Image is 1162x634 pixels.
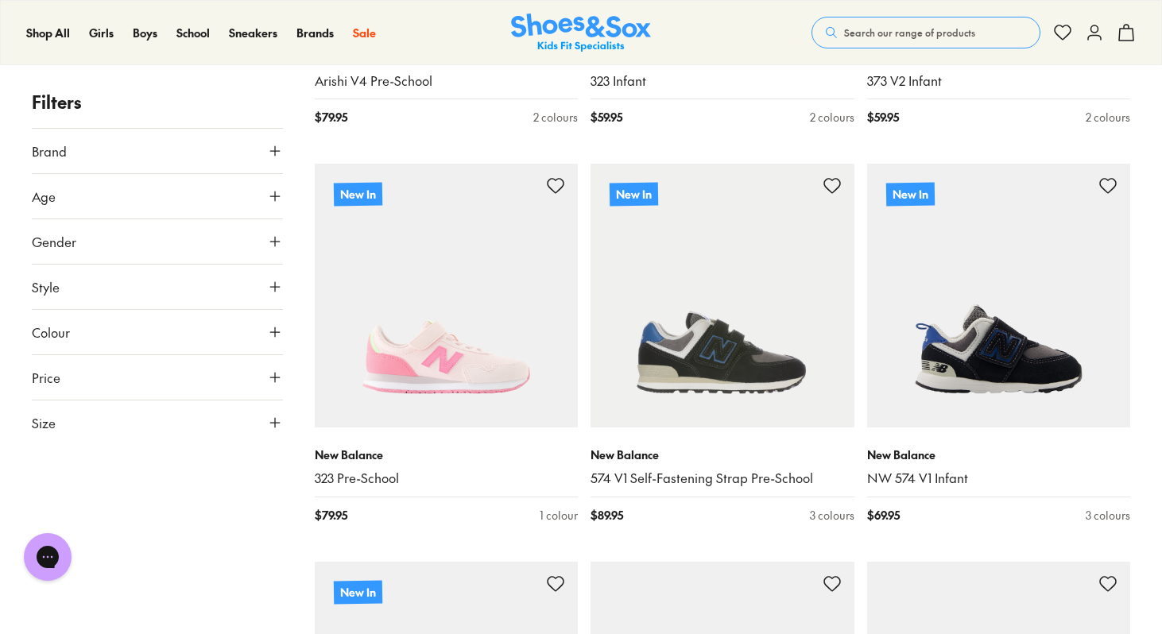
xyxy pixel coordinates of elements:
[296,25,334,41] a: Brands
[810,507,854,524] div: 3 colours
[32,413,56,432] span: Size
[89,25,114,41] a: Girls
[32,232,76,251] span: Gender
[591,72,854,90] a: 323 Infant
[867,470,1131,487] a: NW 574 V1 Infant
[32,174,283,218] button: Age
[315,447,579,463] p: New Balance
[610,183,658,207] p: New In
[26,25,70,41] a: Shop All
[333,580,382,604] p: New In
[333,183,382,207] p: New In
[353,25,376,41] a: Sale
[32,265,283,309] button: Style
[591,447,854,463] p: New Balance
[591,507,623,524] span: $ 89.95
[844,25,975,40] span: Search our range of products
[32,187,56,206] span: Age
[867,447,1131,463] p: New Balance
[32,400,283,445] button: Size
[315,164,579,427] a: New In
[32,310,283,354] button: Colour
[591,164,854,427] a: New In
[32,323,70,342] span: Colour
[591,109,622,126] span: $ 59.95
[867,109,899,126] span: $ 59.95
[315,470,579,487] a: 323 Pre-School
[32,89,283,115] p: Filters
[1086,507,1130,524] div: 3 colours
[810,109,854,126] div: 2 colours
[867,507,900,524] span: $ 69.95
[885,183,934,207] p: New In
[176,25,210,41] a: School
[315,507,347,524] span: $ 79.95
[32,368,60,387] span: Price
[867,164,1131,427] a: New In
[591,470,854,487] a: 574 V1 Self-Fastening Strap Pre-School
[16,528,79,586] iframe: Gorgias live chat messenger
[229,25,277,41] a: Sneakers
[32,277,60,296] span: Style
[32,355,283,400] button: Price
[1086,109,1130,126] div: 2 colours
[811,17,1040,48] button: Search our range of products
[867,72,1131,90] a: 373 V2 Infant
[511,14,651,52] a: Shoes & Sox
[315,109,347,126] span: $ 79.95
[32,141,67,160] span: Brand
[32,129,283,173] button: Brand
[533,109,578,126] div: 2 colours
[540,507,578,524] div: 1 colour
[511,14,651,52] img: SNS_Logo_Responsive.svg
[133,25,157,41] a: Boys
[315,72,579,90] a: Arishi V4 Pre-School
[32,219,283,264] button: Gender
